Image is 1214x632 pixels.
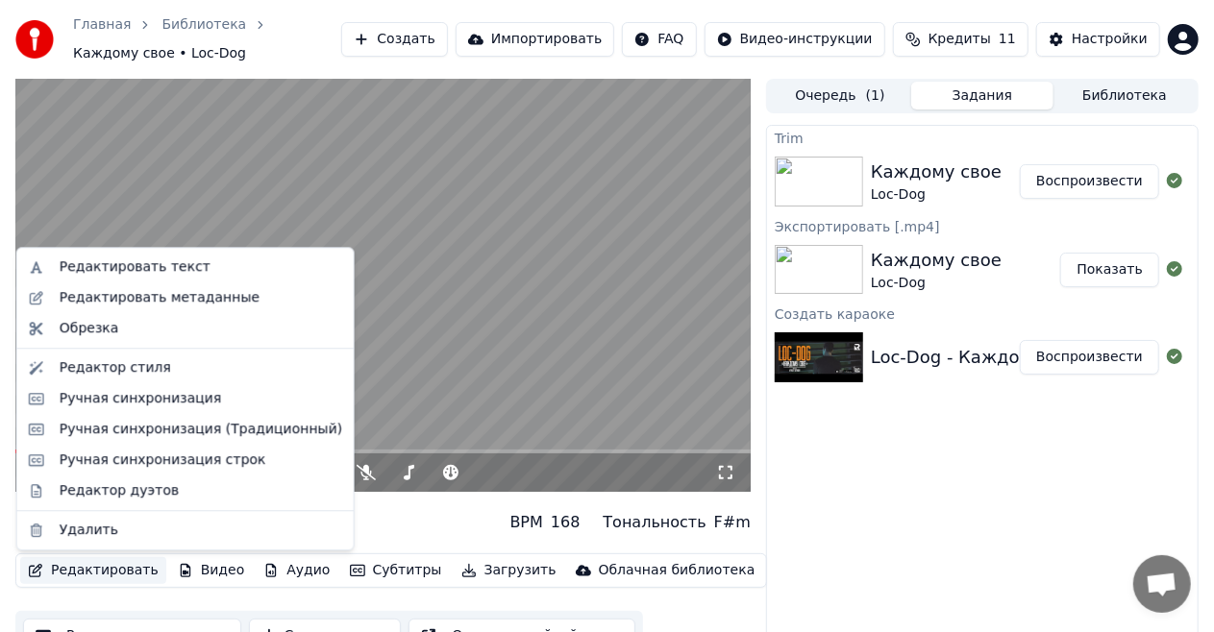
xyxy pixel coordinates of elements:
button: Воспроизвести [1020,164,1159,199]
div: Обрезка [60,319,119,338]
nav: breadcrumb [73,15,341,63]
div: Удалить [60,521,118,540]
button: Субтитры [342,557,450,584]
div: Редактировать метаданные [60,288,260,307]
span: ( 1 ) [866,86,885,106]
div: Редактор дуэтов [60,481,179,500]
span: 11 [999,30,1016,49]
button: Загрузить [454,557,564,584]
div: Ручная синхронизация (Традиционный) [60,420,342,439]
button: Очередь [769,82,911,109]
div: 168 [551,511,581,534]
button: Настройки [1036,22,1160,57]
div: Редактировать текст [60,257,211,277]
button: Создать [341,22,447,57]
div: Ручная синхронизация [60,389,222,408]
button: Импортировать [456,22,615,57]
div: Открытый чат [1133,555,1191,613]
div: Редактор стиля [60,358,171,377]
div: Тональность [604,511,706,534]
a: Главная [73,15,131,35]
button: Воспроизвести [1020,340,1159,375]
div: Каждому свое [871,247,1002,274]
button: FAQ [622,22,696,57]
div: Облачная библиотека [599,561,756,580]
img: youka [15,20,54,59]
div: Loc-Dog [871,274,1002,293]
span: Кредиты [929,30,991,49]
button: Кредиты11 [893,22,1028,57]
div: Экспортировать [.mp4] [767,214,1198,237]
div: Ручная синхронизация строк [60,450,266,470]
a: Библиотека [161,15,246,35]
button: Видео-инструкции [705,22,885,57]
div: Каждому свое [871,158,1002,185]
div: F#m [714,511,751,534]
div: BPM [510,511,543,534]
button: Показать [1060,253,1159,287]
button: Видео [170,557,253,584]
button: Библиотека [1053,82,1196,109]
span: Каждому свое • Loc-Dog [73,44,246,63]
button: Редактировать [20,557,166,584]
div: Trim [767,126,1198,149]
button: Задания [911,82,1053,109]
div: Создать караоке [767,302,1198,325]
div: Настройки [1072,30,1148,49]
div: Loc-Dog - Каждому свое (караоке) [871,344,1182,371]
div: Loc-Dog [871,185,1002,205]
button: Аудио [256,557,337,584]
